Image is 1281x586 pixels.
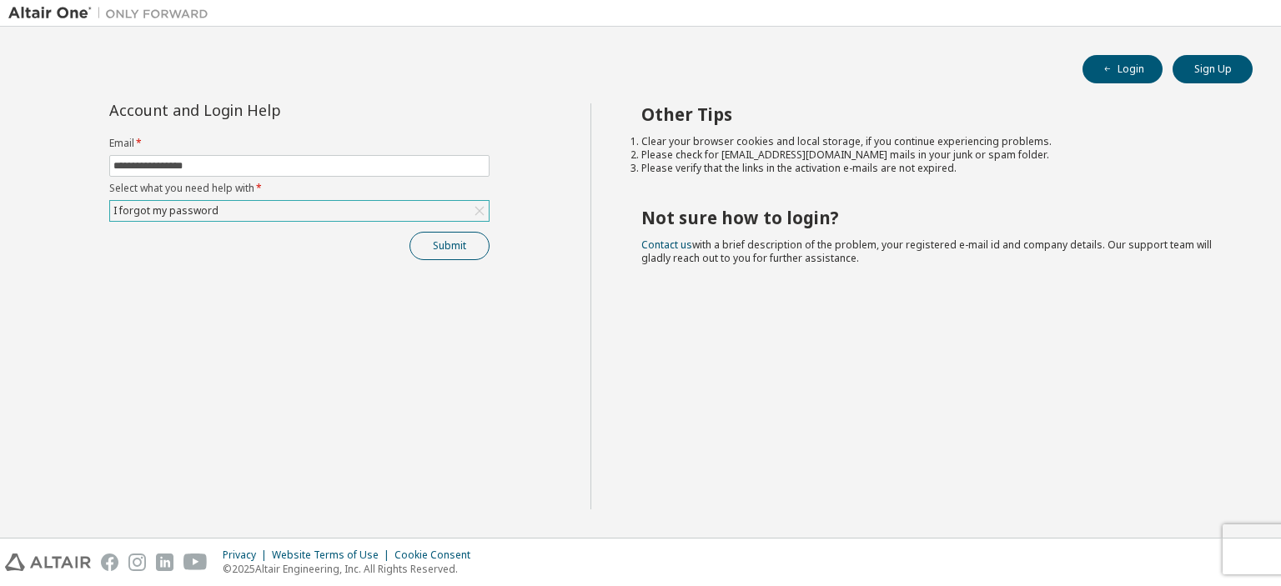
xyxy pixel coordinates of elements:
[1173,55,1253,83] button: Sign Up
[183,553,208,571] img: youtube.svg
[641,207,1223,228] h2: Not sure how to login?
[109,103,414,117] div: Account and Login Help
[109,182,490,195] label: Select what you need help with
[641,162,1223,175] li: Please verify that the links in the activation e-mails are not expired.
[110,201,489,221] div: I forgot my password
[109,137,490,150] label: Email
[272,548,394,562] div: Website Terms of Use
[394,548,480,562] div: Cookie Consent
[8,5,217,22] img: Altair One
[641,103,1223,125] h2: Other Tips
[223,548,272,562] div: Privacy
[1083,55,1163,83] button: Login
[128,553,146,571] img: instagram.svg
[5,553,91,571] img: altair_logo.svg
[641,148,1223,162] li: Please check for [EMAIL_ADDRESS][DOMAIN_NAME] mails in your junk or spam folder.
[641,238,1212,265] span: with a brief description of the problem, your registered e-mail id and company details. Our suppo...
[156,553,173,571] img: linkedin.svg
[641,135,1223,148] li: Clear your browser cookies and local storage, if you continue experiencing problems.
[409,232,490,260] button: Submit
[223,562,480,576] p: © 2025 Altair Engineering, Inc. All Rights Reserved.
[641,238,692,252] a: Contact us
[111,202,221,220] div: I forgot my password
[101,553,118,571] img: facebook.svg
